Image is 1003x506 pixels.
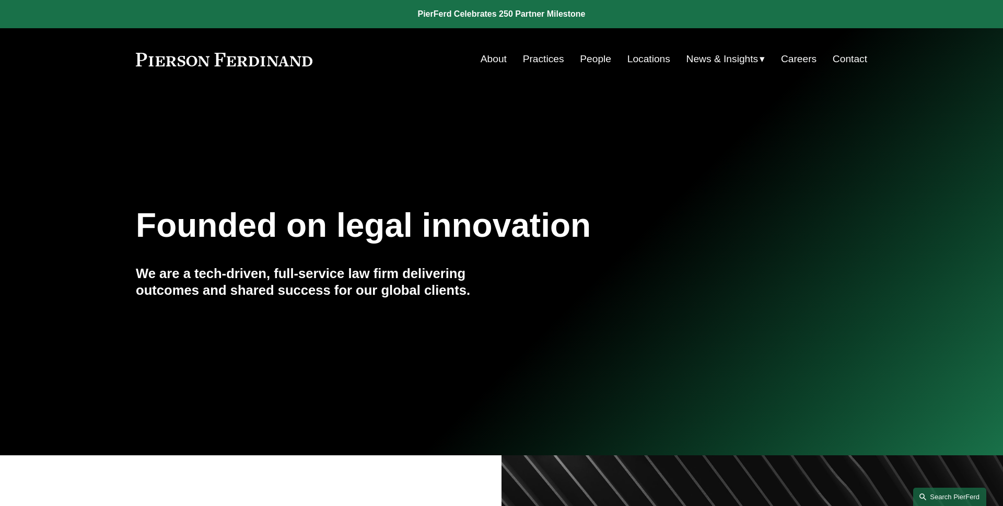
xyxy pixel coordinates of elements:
a: folder dropdown [686,49,765,69]
a: People [580,49,611,69]
a: Contact [833,49,867,69]
a: Search this site [913,488,986,506]
h1: Founded on legal innovation [136,206,745,245]
a: Practices [523,49,564,69]
a: Careers [781,49,817,69]
h4: We are a tech-driven, full-service law firm delivering outcomes and shared success for our global... [136,265,501,299]
span: News & Insights [686,50,759,68]
a: About [481,49,507,69]
a: Locations [627,49,670,69]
